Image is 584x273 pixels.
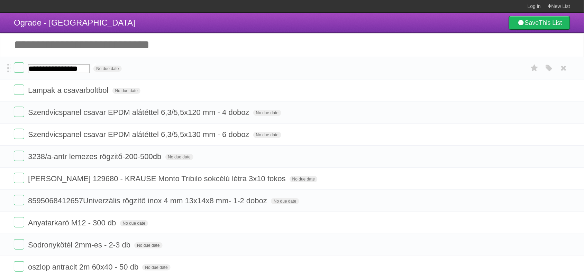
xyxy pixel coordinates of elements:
[14,261,24,272] label: Done
[14,18,135,27] span: Ograde - [GEOGRAPHIC_DATA]
[120,220,148,226] span: No due date
[271,198,299,204] span: No due date
[14,62,24,73] label: Done
[28,263,140,271] span: oszlop antracit 2m 60x40 - 50 db
[509,16,570,30] a: SaveThis List
[14,173,24,183] label: Done
[14,195,24,205] label: Done
[165,154,193,160] span: No due date
[14,107,24,117] label: Done
[28,152,163,161] span: 3238/a-antr lemezes rögzitő-200-500db
[112,88,140,94] span: No due date
[93,66,121,72] span: No due date
[28,130,251,139] span: Szendvicspanel csavar EPDM alátéttel 6,3/5,5x130 mm - 6 doboz
[253,132,281,138] span: No due date
[290,176,318,182] span: No due date
[528,62,541,74] label: Star task
[14,85,24,95] label: Done
[134,242,162,248] span: No due date
[28,86,110,95] span: Lampak a csavarboltbol
[28,108,251,117] span: Szendvicspanel csavar EPDM alátéttel 6,3/5,5x120 mm - 4 doboz
[28,196,269,205] span: 8595068412657Univerzális rögzítő inox 4 mm 13x14x8 mm- 1-2 doboz
[253,110,281,116] span: No due date
[14,129,24,139] label: Done
[142,264,170,271] span: No due date
[28,174,288,183] span: [PERSON_NAME] 129680 - KRAUSE Monto Tribilo sokcélú létra 3x10 fokos
[28,218,118,227] span: Anyatarkaró M12 - 300 db
[14,217,24,227] label: Done
[14,151,24,161] label: Done
[14,239,24,250] label: Done
[28,241,132,249] span: Sodronykötél 2mm-es - 2-3 db
[539,19,562,26] b: This List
